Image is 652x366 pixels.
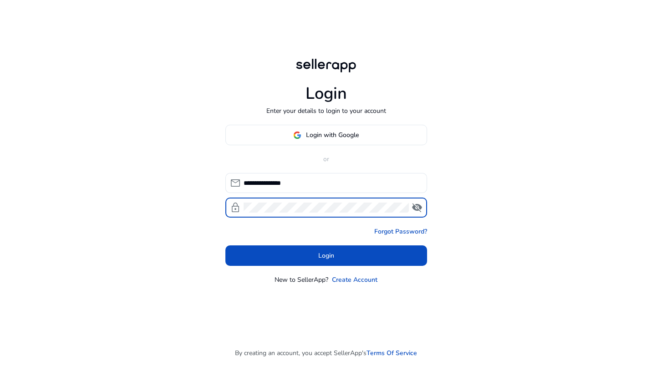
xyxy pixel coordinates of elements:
a: Forgot Password? [374,227,427,236]
a: Terms Of Service [367,348,417,358]
span: Login [318,251,334,260]
p: or [225,154,427,164]
img: google-logo.svg [293,131,301,139]
a: Create Account [332,275,377,285]
p: Enter your details to login to your account [266,106,386,116]
span: mail [230,178,241,188]
button: Login [225,245,427,266]
span: lock [230,202,241,213]
span: Login with Google [306,130,359,140]
span: visibility_off [412,202,423,213]
button: Login with Google [225,125,427,145]
h1: Login [306,84,347,103]
p: New to SellerApp? [275,275,328,285]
